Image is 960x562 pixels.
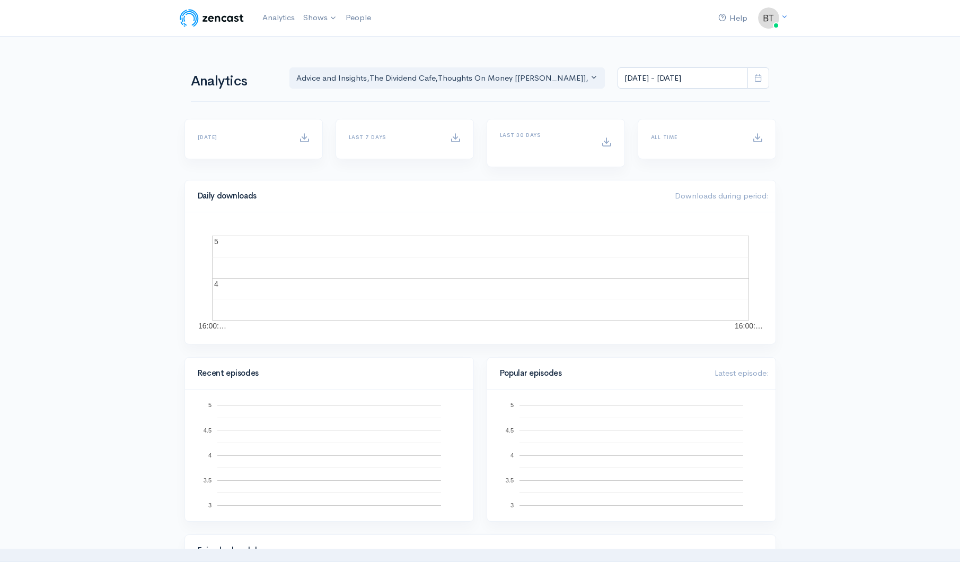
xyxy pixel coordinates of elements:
svg: A chart. [500,402,763,508]
text: 4.5 [203,427,211,433]
text: 4 [208,452,211,459]
text: 5 [208,402,211,408]
span: Downloads during period: [675,191,769,201]
h4: Daily downloads [198,192,662,201]
h6: Last 7 days [349,134,437,140]
span: Latest episode: [715,368,769,378]
div: Advice and Insights , The Dividend Cafe , Thoughts On Money [[PERSON_NAME]] , Alt Blend , On the ... [296,72,589,84]
h4: Popular episodes [500,369,702,378]
text: 3.5 [505,477,513,483]
svg: A chart. [198,402,461,508]
h6: [DATE] [198,134,286,140]
text: 4.5 [505,427,513,433]
text: 16:00:… [198,322,226,330]
text: 3.5 [203,477,211,483]
text: 5 [510,402,513,408]
img: ZenCast Logo [178,7,245,29]
a: Analytics [258,6,299,29]
h6: Last 30 days [500,132,588,138]
text: 5 [214,237,218,246]
button: Advice and Insights, The Dividend Cafe, Thoughts On Money [TOM], Alt Blend, On the Hook [289,67,605,89]
text: 4 [510,452,513,459]
h6: All time [651,134,739,140]
text: 4 [214,280,218,288]
a: Help [714,7,752,30]
img: ... [758,7,779,29]
input: analytics date range selector [618,67,748,89]
h1: Analytics [191,74,277,89]
text: 3 [510,502,513,508]
a: People [341,6,375,29]
h4: Recent episodes [198,369,454,378]
svg: A chart. [198,225,763,331]
text: 16:00:… [735,322,763,330]
text: 3 [208,502,211,508]
h4: Episodes breakdown [198,546,756,555]
a: Shows [299,6,341,30]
